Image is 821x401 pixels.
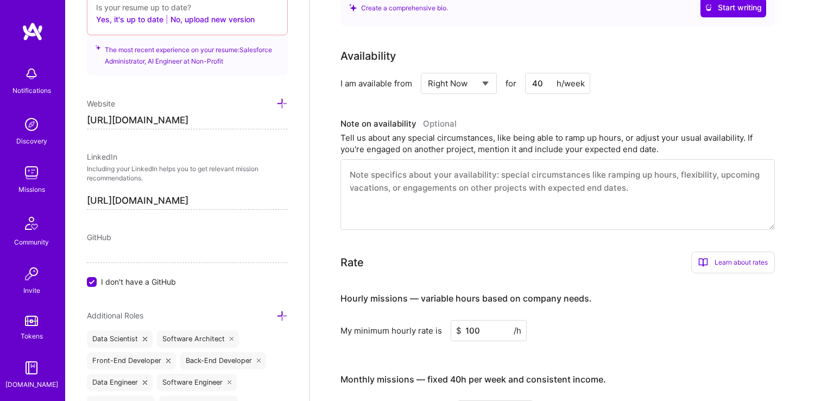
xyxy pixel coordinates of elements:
i: icon Close [228,380,232,385]
span: Additional Roles [87,311,143,320]
div: Learn about rates [691,252,775,273]
p: Including your LinkedIn helps you to get relevant mission recommendations. [87,165,288,183]
div: Data Scientist [87,330,153,348]
div: Is your resume up to date? [96,2,279,13]
div: Discovery [16,135,47,147]
div: Back-End Developer [180,352,267,369]
span: Start writing [705,2,762,13]
i: icon SuggestedTeams [96,44,100,52]
div: h/week [557,78,585,89]
i: icon Close [166,359,170,363]
div: The most recent experience on your resume: Salesforce Administrator, AI Engineer at Non-Profit [87,29,288,76]
div: I am available from [340,78,412,89]
span: /h [514,325,521,336]
div: Availability [340,48,396,64]
span: GitHub [87,233,111,242]
div: Software Engineer [157,374,237,391]
h4: Hourly missions — variable hours based on company needs. [340,293,592,304]
span: $ [456,325,462,336]
i: icon Close [230,337,234,341]
span: Optional [423,118,457,129]
input: http://... [87,112,288,129]
button: No, upload new version [170,13,255,26]
div: Tokens [21,330,43,342]
div: [DOMAIN_NAME] [5,379,58,390]
span: Website [87,99,115,108]
input: XX [525,73,590,94]
i: icon BookOpen [698,258,708,267]
span: LinkedIn [87,152,117,161]
img: Community [18,210,45,236]
div: Community [14,236,49,248]
div: Tell us about any special circumstances, like being able to ramp up hours, or adjust your usual a... [340,132,775,155]
span: I don't have a GitHub [101,276,176,287]
h4: Monthly missions — fixed 40h per week and consistent income. [340,374,606,385]
div: Invite [23,285,40,296]
div: My minimum hourly rate is [340,325,442,336]
div: Rate [340,254,364,271]
div: Front-End Developer [87,352,176,369]
i: icon Close [143,337,147,341]
span: for [506,78,516,89]
div: Software Architect [157,330,239,348]
img: tokens [25,316,38,326]
i: icon CrystalBallWhite [705,4,712,11]
input: XXX [451,320,527,341]
div: Create a comprehensive bio. [349,2,448,14]
span: | [166,14,168,25]
button: Yes, it's up to date [96,13,163,26]
div: Note on availability [340,116,457,132]
img: Invite [21,263,42,285]
img: teamwork [21,162,42,184]
img: bell [21,63,42,85]
i: icon SuggestedTeams [349,4,357,11]
img: guide book [21,357,42,379]
i: icon Close [257,359,261,363]
img: logo [22,22,43,41]
img: discovery [21,114,42,135]
div: Missions [18,184,45,195]
div: Notifications [12,85,51,96]
div: Data Engineer [87,374,153,391]
i: icon Close [143,380,147,385]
